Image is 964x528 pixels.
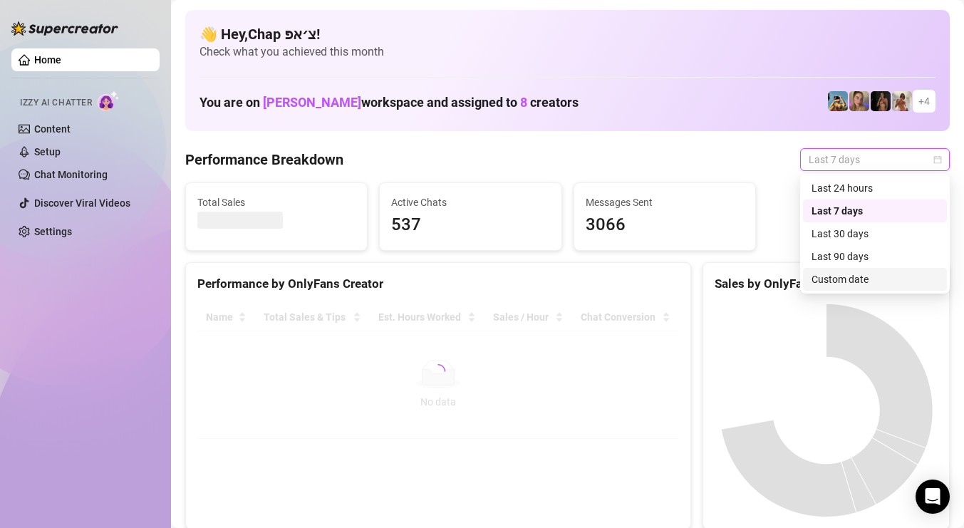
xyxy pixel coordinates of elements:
img: Babydanix [828,91,848,111]
a: Home [34,54,61,66]
div: Last 24 hours [803,177,947,200]
a: Content [34,123,71,135]
span: Check what you achieved this month [199,44,936,60]
div: Open Intercom Messenger [916,480,950,514]
span: 3066 [586,212,744,239]
span: Total Sales [197,195,356,210]
span: Izzy AI Chatter [20,96,92,110]
a: Settings [34,226,72,237]
span: calendar [933,155,942,164]
a: Setup [34,146,61,157]
div: Last 90 days [803,245,947,268]
img: logo-BBDzfeDw.svg [11,21,118,36]
div: Last 24 hours [812,180,938,196]
a: Discover Viral Videos [34,197,130,209]
div: Custom date [803,268,947,291]
img: AI Chatter [98,90,120,111]
span: [PERSON_NAME] [263,95,361,110]
div: Last 90 days [812,249,938,264]
div: Last 7 days [803,200,947,222]
img: Cherry [849,91,869,111]
img: Green [892,91,912,111]
span: Active Chats [391,195,549,210]
a: Chat Monitoring [34,169,108,180]
div: Custom date [812,271,938,287]
h1: You are on workspace and assigned to creators [199,95,579,110]
div: Sales by OnlyFans Creator [715,274,938,294]
span: + 4 [918,93,930,109]
div: Last 7 days [812,203,938,219]
img: the_bohema [871,91,891,111]
span: loading [430,363,447,380]
span: 8 [520,95,527,110]
h4: Performance Breakdown [185,150,343,170]
span: Messages Sent [586,195,744,210]
span: Last 7 days [809,149,941,170]
div: Last 30 days [812,226,938,242]
div: Last 30 days [803,222,947,245]
h4: 👋 Hey, Chap צ׳אפ ! [199,24,936,44]
div: Performance by OnlyFans Creator [197,274,679,294]
span: 537 [391,212,549,239]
